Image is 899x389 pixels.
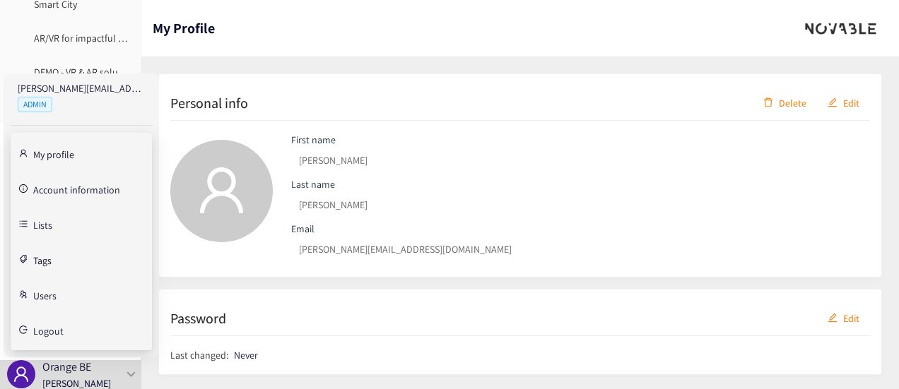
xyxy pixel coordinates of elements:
button: editEdit [817,92,870,114]
span: ADMIN [18,97,52,112]
iframe: Chat Widget [828,321,899,389]
a: Account information [33,182,120,195]
a: DEMO - VR & AR solutions for real estate [34,66,200,78]
span: edit [828,97,838,109]
p: [PERSON_NAME][EMAIL_ADDRESS][DOMAIN_NAME] [18,80,145,96]
label: Last name [291,178,335,191]
label: Email [291,222,315,235]
button: editEdit [817,307,870,330]
span: delete [763,97,773,109]
h2: Password [170,309,226,328]
a: Tags [33,253,52,265]
label: First name [291,133,336,146]
button: deleteDelete [753,92,817,114]
p: Never [234,347,258,363]
span: Logout [33,326,64,336]
span: user [13,366,30,383]
p: Orange BE [42,358,91,376]
span: user [196,164,247,216]
span: Delete [779,95,806,111]
a: AR/VR for impactful customer experience B2B2C [34,32,235,44]
div: Last changed: [170,336,870,363]
span: Edit [843,95,859,111]
span: Edit [843,311,859,326]
span: logout [19,325,28,334]
a: Lists [33,217,52,230]
a: My profile [33,147,74,160]
a: Users [33,288,57,301]
h2: Personal info [170,93,248,113]
span: edit [828,313,838,324]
